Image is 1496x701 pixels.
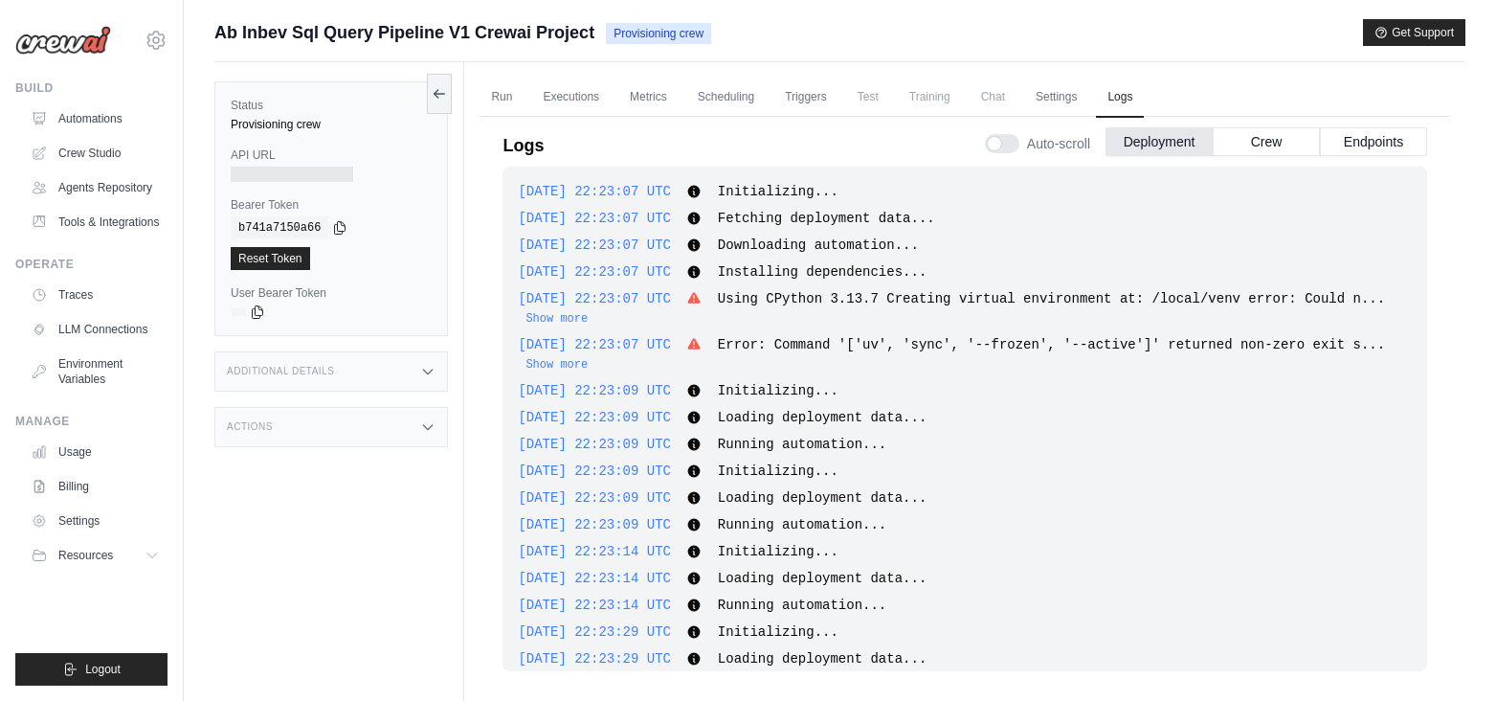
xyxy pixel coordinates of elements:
[718,237,919,253] span: Downloading automation...
[518,337,671,352] span: [DATE] 22:23:07 UTC
[1363,19,1465,46] button: Get Support
[518,184,671,199] span: [DATE] 22:23:07 UTC
[1213,127,1320,156] button: Crew
[23,506,167,536] a: Settings
[686,78,766,118] a: Scheduling
[773,78,838,118] a: Triggers
[518,437,671,452] span: [DATE] 22:23:09 UTC
[518,544,671,559] span: [DATE] 22:23:14 UTC
[231,197,432,213] label: Bearer Token
[525,357,588,373] button: Show more
[23,138,167,169] a: Crew Studio
[85,662,121,677] span: Logout
[518,464,671,479] span: [DATE] 22:23:09 UTC
[231,216,328,239] code: b741a7150a66
[718,624,838,640] span: Initializing...
[23,172,167,203] a: Agents Repository
[718,490,927,506] span: Loading deployment data...
[227,421,273,433] h3: Actions
[518,211,671,226] span: [DATE] 22:23:07 UTC
[718,544,838,559] span: Initializing...
[718,437,886,452] span: Running automation...
[231,117,432,132] div: Provisioning crew
[23,471,167,502] a: Billing
[23,103,167,134] a: Automations
[23,314,167,345] a: LLM Connections
[23,349,167,395] a: Environment Variables
[718,337,1385,352] span: Error: Command '['uv', 'sync', '--frozen', '--active']' returned non-zero exit s...
[518,651,671,667] span: [DATE] 22:23:29 UTC
[480,78,524,118] a: Run
[1105,127,1213,156] button: Deployment
[1400,609,1496,701] iframe: Chat Widget
[1024,78,1088,118] a: Settings
[718,571,927,586] span: Loading deployment data...
[531,78,611,118] a: Executions
[518,237,671,253] span: [DATE] 22:23:07 UTC
[518,624,671,640] span: [DATE] 22:23:29 UTC
[518,410,671,425] span: [DATE] 22:23:09 UTC
[518,571,671,586] span: [DATE] 22:23:14 UTC
[15,26,111,55] img: Logo
[718,264,927,280] span: Installing dependencies...
[23,437,167,467] a: Usage
[15,80,167,96] div: Build
[214,19,594,46] span: Ab Inbev Sql Query Pipeline V1 Crewai Project
[846,78,890,116] span: Test
[518,383,671,398] span: [DATE] 22:23:09 UTC
[606,23,711,44] span: Provisioning crew
[718,383,838,398] span: Initializing...
[518,291,671,306] span: [DATE] 22:23:07 UTC
[718,651,927,667] span: Loading deployment data...
[718,410,927,425] span: Loading deployment data...
[1320,127,1427,156] button: Endpoints
[231,98,432,113] label: Status
[898,78,962,116] span: Training is not available until the deployment is complete
[15,257,167,272] div: Operate
[1096,78,1144,118] a: Logs
[15,653,167,686] button: Logout
[518,490,671,506] span: [DATE] 22:23:09 UTC
[502,132,544,159] p: Logs
[1027,134,1090,153] span: Auto-scroll
[15,414,167,429] div: Manage
[718,464,838,479] span: Initializing...
[227,366,334,377] h3: Additional Details
[718,517,886,532] span: Running automation...
[231,147,432,163] label: API URL
[58,548,113,563] span: Resources
[518,264,671,280] span: [DATE] 22:23:07 UTC
[618,78,679,118] a: Metrics
[970,78,1016,116] span: Chat is not available until the deployment is complete
[518,598,671,613] span: [DATE] 22:23:14 UTC
[23,540,167,571] button: Resources
[231,285,432,301] label: User Bearer Token
[718,598,886,613] span: Running automation...
[718,184,838,199] span: Initializing...
[518,517,671,532] span: [DATE] 22:23:09 UTC
[23,280,167,310] a: Traces
[718,211,935,226] span: Fetching deployment data...
[231,247,310,270] a: Reset Token
[718,291,1385,306] span: Using CPython 3.13.7 Creating virtual environment at: /local/venv error: Could n...
[23,207,167,237] a: Tools & Integrations
[525,311,588,327] button: Show more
